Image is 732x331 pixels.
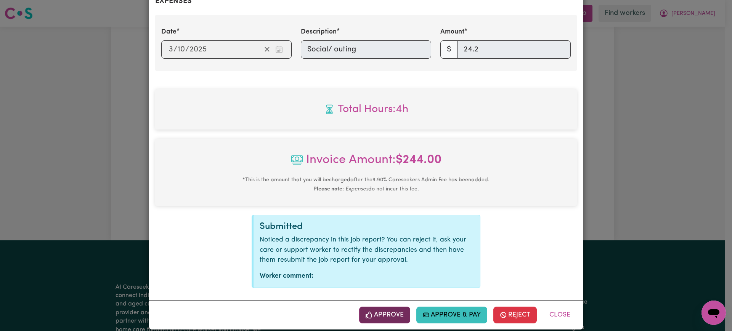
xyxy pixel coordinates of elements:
u: Expenses [345,186,368,192]
button: Enter the date of expense [273,44,285,55]
b: $ 244.00 [396,154,441,166]
small: This is the amount that you will be charged after the 9.90 % Careseekers Admin Fee has been added... [242,177,490,192]
span: $ [440,40,457,59]
span: / [173,45,177,54]
b: Please note: [313,186,344,192]
p: Noticed a discrepancy in this job report? You can reject it, ask your care or support worker to r... [260,235,474,265]
input: ---- [189,44,207,55]
button: Clear date [261,44,273,55]
label: Date [161,27,177,37]
button: Approve [359,307,410,323]
button: Approve & Pay [416,307,488,323]
span: / [185,45,189,54]
input: -- [169,44,173,55]
input: Social/ outing [301,40,431,59]
strong: Worker comment: [260,273,313,279]
input: -- [177,44,185,55]
label: Amount [440,27,464,37]
span: Total hours worked: 4 hours [161,101,571,117]
iframe: Button to launch messaging window [701,301,726,325]
button: Close [543,307,577,323]
button: Reject [493,307,537,323]
span: Invoice Amount: [161,151,571,175]
label: Description [301,27,337,37]
span: Submitted [260,222,303,231]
